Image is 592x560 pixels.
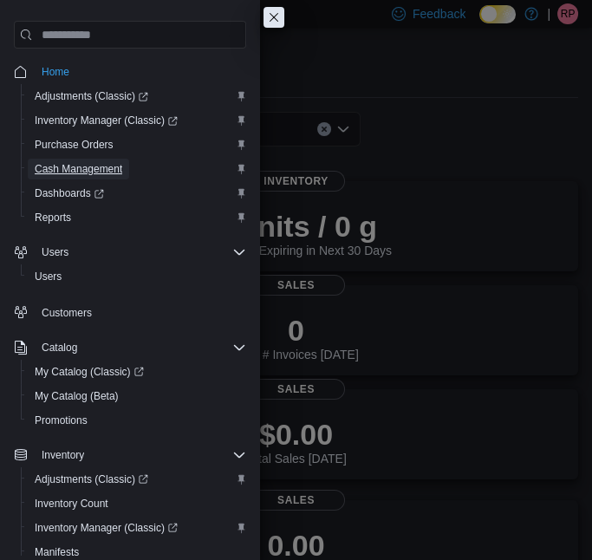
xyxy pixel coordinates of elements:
[28,86,246,107] span: Adjustments (Classic)
[21,264,253,289] button: Users
[28,361,151,382] a: My Catalog (Classic)
[35,303,99,323] a: Customers
[28,266,68,287] a: Users
[28,266,246,287] span: Users
[42,245,68,259] span: Users
[35,162,122,176] span: Cash Management
[35,242,246,263] span: Users
[28,469,155,490] a: Adjustments (Classic)
[35,445,246,466] span: Inventory
[35,337,84,358] button: Catalog
[35,301,246,322] span: Customers
[7,240,253,264] button: Users
[28,207,78,228] a: Reports
[35,62,76,82] a: Home
[28,207,246,228] span: Reports
[35,211,71,225] span: Reports
[28,410,246,431] span: Promotions
[21,133,253,157] button: Purchase Orders
[28,493,115,514] a: Inventory Count
[263,7,284,28] button: Close this dialog
[35,186,104,200] span: Dashboards
[28,134,120,155] a: Purchase Orders
[28,110,246,131] span: Inventory Manager (Classic)
[7,443,253,467] button: Inventory
[21,408,253,433] button: Promotions
[21,84,253,108] a: Adjustments (Classic)
[21,467,253,492] a: Adjustments (Classic)
[28,159,246,179] span: Cash Management
[35,497,108,511] span: Inventory Count
[35,114,178,127] span: Inventory Manager (Classic)
[7,299,253,324] button: Customers
[35,270,62,283] span: Users
[28,518,246,538] span: Inventory Manager (Classic)
[28,134,246,155] span: Purchase Orders
[35,521,178,535] span: Inventory Manager (Classic)
[28,410,94,431] a: Promotions
[21,516,253,540] a: Inventory Manager (Classic)
[42,306,92,320] span: Customers
[42,448,84,462] span: Inventory
[35,61,246,82] span: Home
[28,110,185,131] a: Inventory Manager (Classic)
[21,205,253,230] button: Reports
[28,386,246,407] span: My Catalog (Beta)
[28,361,246,382] span: My Catalog (Classic)
[21,181,253,205] a: Dashboards
[35,242,75,263] button: Users
[35,138,114,152] span: Purchase Orders
[35,337,246,358] span: Catalog
[35,365,144,379] span: My Catalog (Classic)
[28,469,246,490] span: Adjustments (Classic)
[35,389,119,403] span: My Catalog (Beta)
[28,518,185,538] a: Inventory Manager (Classic)
[42,341,77,355] span: Catalog
[21,492,253,516] button: Inventory Count
[21,360,253,384] a: My Catalog (Classic)
[35,89,148,103] span: Adjustments (Classic)
[35,413,88,427] span: Promotions
[28,86,155,107] a: Adjustments (Classic)
[28,386,126,407] a: My Catalog (Beta)
[7,59,253,84] button: Home
[21,384,253,408] button: My Catalog (Beta)
[28,183,246,204] span: Dashboards
[7,335,253,360] button: Catalog
[21,157,253,181] button: Cash Management
[21,108,253,133] a: Inventory Manager (Classic)
[35,445,91,466] button: Inventory
[35,472,148,486] span: Adjustments (Classic)
[28,159,129,179] a: Cash Management
[28,493,246,514] span: Inventory Count
[42,65,69,79] span: Home
[35,545,79,559] span: Manifests
[28,183,111,204] a: Dashboards
[14,52,246,556] nav: Complex example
